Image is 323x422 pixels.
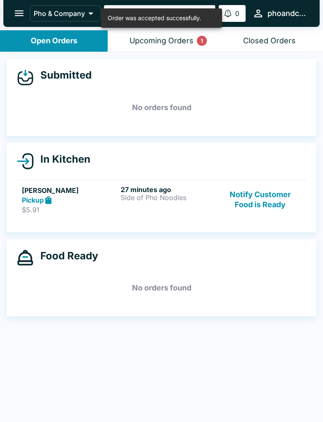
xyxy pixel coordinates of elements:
[22,206,117,214] p: $5.91
[17,180,306,219] a: [PERSON_NAME]Pickup$5.9127 minutes agoSide of Pho NoodlesNotify Customer Food is Ready
[8,3,30,24] button: open drawer
[17,92,306,123] h5: No orders found
[17,273,306,303] h5: No orders found
[22,185,117,195] h5: [PERSON_NAME]
[235,9,239,18] p: 0
[34,153,90,166] h4: In Kitchen
[267,8,306,18] div: phoandcompany
[22,196,44,204] strong: Pickup
[34,250,98,262] h4: Food Ready
[34,9,85,18] p: Pho & Company
[121,194,216,201] p: Side of Pho Noodles
[220,185,301,214] button: Notify Customer Food is Ready
[130,36,193,46] div: Upcoming Orders
[243,36,296,46] div: Closed Orders
[31,36,77,46] div: Open Orders
[30,5,101,21] button: Pho & Company
[34,69,92,82] h4: Submitted
[201,37,203,45] p: 1
[108,11,201,25] div: Order was accepted successfully.
[121,185,216,194] h6: 27 minutes ago
[249,4,310,22] button: phoandcompany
